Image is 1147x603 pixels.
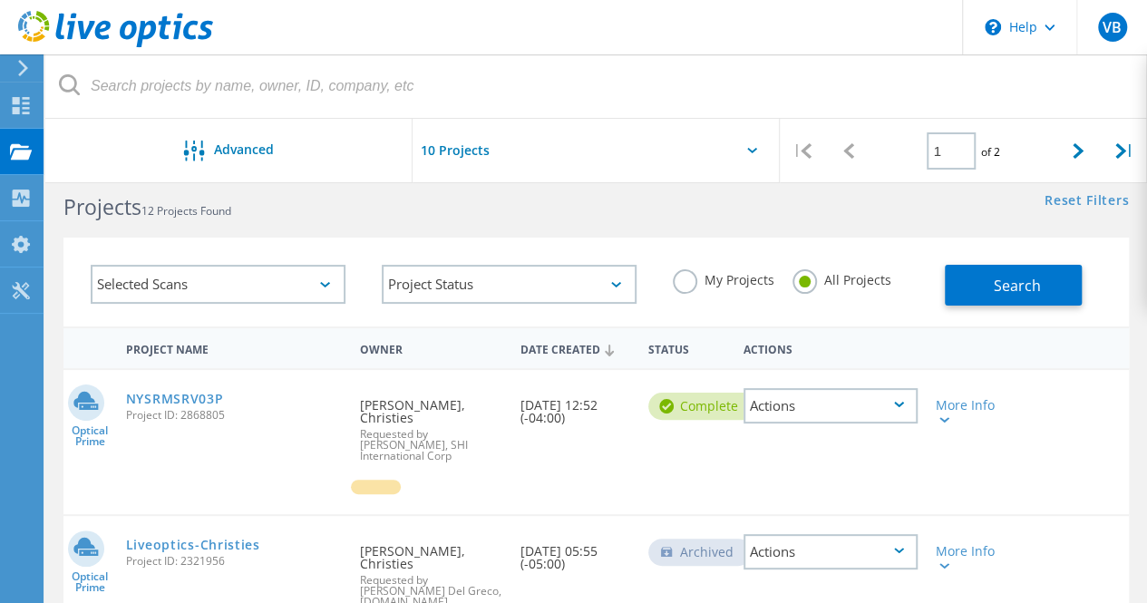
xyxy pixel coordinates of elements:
span: Project ID: 2868805 [126,410,343,421]
div: Selected Scans [91,265,345,304]
span: Requested by [PERSON_NAME], SHI International Corp [360,429,501,462]
div: Date Created [511,331,639,365]
label: My Projects [673,269,774,287]
span: Optical Prime [63,571,117,593]
div: Actions [744,534,918,569]
div: [PERSON_NAME], Christies [351,370,510,480]
label: All Projects [792,269,891,287]
div: | [780,119,826,183]
div: Project Name [117,331,352,365]
div: More Info [936,545,1003,570]
div: Actions [744,388,918,423]
b: Projects [63,192,141,221]
span: 12 Projects Found [141,203,231,219]
div: More Info [936,399,1003,424]
button: Search [945,265,1082,306]
a: Reset Filters [1045,194,1129,209]
span: Optical Prime [63,425,117,447]
a: Liveoptics-Christies [126,539,260,551]
div: Owner [351,331,510,365]
div: | [1101,119,1147,183]
span: of 2 [980,144,999,160]
div: Actions [734,331,927,365]
span: Advanced [214,143,274,156]
div: Status [639,331,735,365]
div: [DATE] 05:55 (-05:00) [511,516,639,588]
span: Project ID: 2321956 [126,556,343,567]
div: [DATE] 12:52 (-04:00) [511,370,639,443]
a: NYSRMSRV03P [126,393,224,405]
a: Live Optics Dashboard [18,38,213,51]
span: VB [1103,20,1122,34]
div: Project Status [382,265,637,304]
span: Search [994,276,1041,296]
svg: \n [985,19,1001,35]
div: Archived [648,539,752,566]
div: Complete [648,393,756,420]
